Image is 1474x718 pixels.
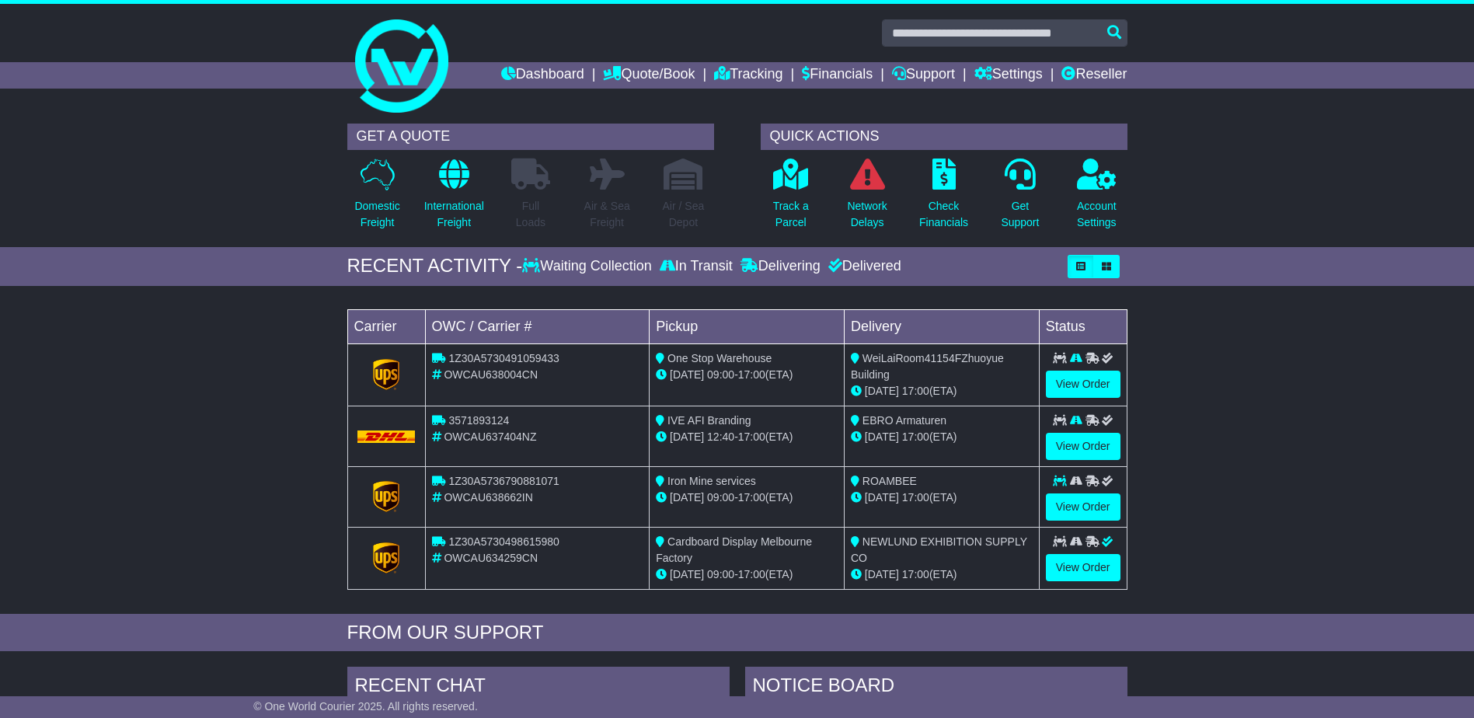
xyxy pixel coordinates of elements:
[738,491,765,504] span: 17:00
[670,368,704,381] span: [DATE]
[738,368,765,381] span: 17:00
[1061,62,1127,89] a: Reseller
[424,198,484,231] p: International Freight
[1046,371,1120,398] a: View Order
[354,158,400,239] a: DomesticFreight
[773,198,809,231] p: Track a Parcel
[663,198,705,231] p: Air / Sea Depot
[448,352,559,364] span: 1Z30A5730491059433
[824,258,901,275] div: Delivered
[347,667,730,709] div: RECENT CHAT
[902,568,929,580] span: 17:00
[745,667,1127,709] div: NOTICE BOARD
[423,158,485,239] a: InternationalFreight
[851,383,1033,399] div: (ETA)
[347,124,714,150] div: GET A QUOTE
[1046,493,1120,521] a: View Order
[1076,158,1117,239] a: AccountSettings
[707,430,734,443] span: 12:40
[444,368,538,381] span: OWCAU638004CN
[707,368,734,381] span: 09:00
[667,414,751,427] span: IVE AFI Branding
[865,491,899,504] span: [DATE]
[501,62,584,89] a: Dashboard
[851,490,1033,506] div: (ETA)
[448,414,509,427] span: 3571893124
[603,62,695,89] a: Quote/Book
[1039,309,1127,343] td: Status
[373,481,399,512] img: GetCarrierServiceLogo
[448,535,559,548] span: 1Z30A5730498615980
[650,309,845,343] td: Pickup
[802,62,873,89] a: Financials
[865,568,899,580] span: [DATE]
[448,475,559,487] span: 1Z30A5736790881071
[347,309,425,343] td: Carrier
[738,430,765,443] span: 17:00
[902,385,929,397] span: 17:00
[1000,158,1040,239] a: GetSupport
[1046,554,1120,581] a: View Order
[373,359,399,390] img: GetCarrierServiceLogo
[707,491,734,504] span: 09:00
[656,258,737,275] div: In Transit
[656,535,812,564] span: Cardboard Display Melbourne Factory
[522,258,655,275] div: Waiting Collection
[444,430,536,443] span: OWCAU637404NZ
[373,542,399,573] img: GetCarrierServiceLogo
[656,490,838,506] div: - (ETA)
[851,566,1033,583] div: (ETA)
[667,352,772,364] span: One Stop Warehouse
[974,62,1043,89] a: Settings
[714,62,782,89] a: Tracking
[444,552,538,564] span: OWCAU634259CN
[892,62,955,89] a: Support
[347,622,1127,644] div: FROM OUR SUPPORT
[425,309,650,343] td: OWC / Carrier #
[1046,433,1120,460] a: View Order
[1001,198,1039,231] p: Get Support
[738,568,765,580] span: 17:00
[511,198,550,231] p: Full Loads
[670,491,704,504] span: [DATE]
[865,385,899,397] span: [DATE]
[844,309,1039,343] td: Delivery
[761,124,1127,150] div: QUICK ACTIONS
[851,429,1033,445] div: (ETA)
[656,566,838,583] div: - (ETA)
[1077,198,1117,231] p: Account Settings
[444,491,532,504] span: OWCAU638662IN
[670,568,704,580] span: [DATE]
[902,430,929,443] span: 17:00
[737,258,824,275] div: Delivering
[918,158,969,239] a: CheckFinancials
[772,158,810,239] a: Track aParcel
[670,430,704,443] span: [DATE]
[846,158,887,239] a: NetworkDelays
[862,414,946,427] span: EBRO Armaturen
[862,475,917,487] span: ROAMBEE
[847,198,887,231] p: Network Delays
[667,475,756,487] span: Iron Mine services
[865,430,899,443] span: [DATE]
[253,700,478,713] span: © One World Courier 2025. All rights reserved.
[347,255,523,277] div: RECENT ACTIVITY -
[656,367,838,383] div: - (ETA)
[851,535,1027,564] span: NEWLUND EXHIBITION SUPPLY CO
[851,352,1004,381] span: WeiLaiRoom41154FZhuoyue Building
[357,430,416,443] img: DHL.png
[584,198,630,231] p: Air & Sea Freight
[707,568,734,580] span: 09:00
[902,491,929,504] span: 17:00
[919,198,968,231] p: Check Financials
[354,198,399,231] p: Domestic Freight
[656,429,838,445] div: - (ETA)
